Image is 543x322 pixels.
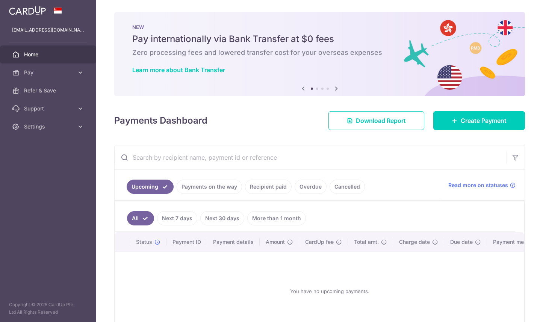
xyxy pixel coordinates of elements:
a: Upcoming [127,180,174,194]
span: Refer & Save [24,87,74,94]
a: More than 1 month [247,211,306,225]
span: Support [24,105,74,112]
a: Payments on the way [177,180,242,194]
a: Create Payment [433,111,525,130]
a: Next 7 days [157,211,197,225]
img: CardUp [9,6,46,15]
h6: Zero processing fees and lowered transfer cost for your overseas expenses [132,48,507,57]
a: Next 30 days [200,211,244,225]
span: Amount [266,238,285,246]
span: Read more on statuses [448,181,508,189]
a: All [127,211,154,225]
span: Total amt. [354,238,379,246]
a: Learn more about Bank Transfer [132,66,225,74]
span: Status [136,238,152,246]
a: Cancelled [330,180,365,194]
th: Payment ID [166,232,207,252]
p: [EMAIL_ADDRESS][DOMAIN_NAME] [12,26,84,34]
span: Charge date [399,238,430,246]
span: Due date [450,238,473,246]
input: Search by recipient name, payment id or reference [115,145,507,169]
a: Overdue [295,180,327,194]
span: Create Payment [461,116,507,125]
a: Download Report [328,111,424,130]
th: Payment details [207,232,260,252]
a: Recipient paid [245,180,292,194]
span: Settings [24,123,74,130]
span: CardUp fee [305,238,334,246]
span: Download Report [356,116,406,125]
h5: Pay internationally via Bank Transfer at $0 fees [132,33,507,45]
h4: Payments Dashboard [114,114,207,127]
img: Bank transfer banner [114,12,525,96]
p: NEW [132,24,507,30]
span: Pay [24,69,74,76]
a: Read more on statuses [448,181,516,189]
span: Home [24,51,74,58]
